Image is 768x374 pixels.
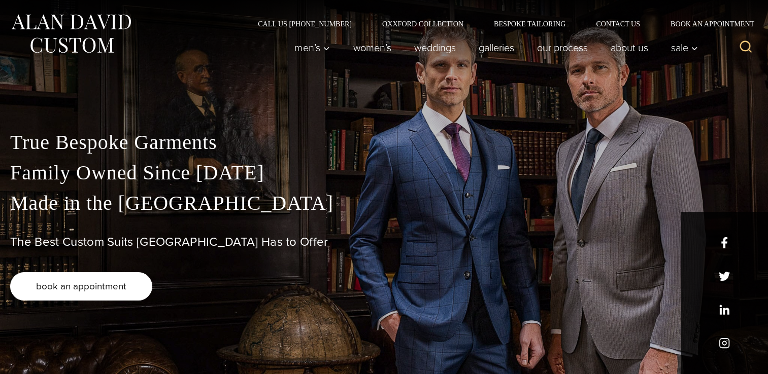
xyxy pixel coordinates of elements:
[403,38,467,58] a: weddings
[599,38,659,58] a: About Us
[581,20,655,27] a: Contact Us
[367,20,479,27] a: Oxxford Collection
[659,38,704,58] button: Sale sub menu toggle
[10,127,758,218] p: True Bespoke Garments Family Owned Since [DATE] Made in the [GEOGRAPHIC_DATA]
[36,279,126,293] span: book an appointment
[283,38,342,58] button: Men’s sub menu toggle
[655,20,758,27] a: Book an Appointment
[243,20,758,27] nav: Secondary Navigation
[733,35,758,60] button: View Search Form
[243,20,367,27] a: Call Us [PHONE_NUMBER]
[10,272,152,301] a: book an appointment
[525,38,599,58] a: Our Process
[479,20,581,27] a: Bespoke Tailoring
[10,235,758,249] h1: The Best Custom Suits [GEOGRAPHIC_DATA] Has to Offer
[342,38,403,58] a: Women’s
[10,11,132,56] img: Alan David Custom
[467,38,525,58] a: Galleries
[283,38,704,58] nav: Primary Navigation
